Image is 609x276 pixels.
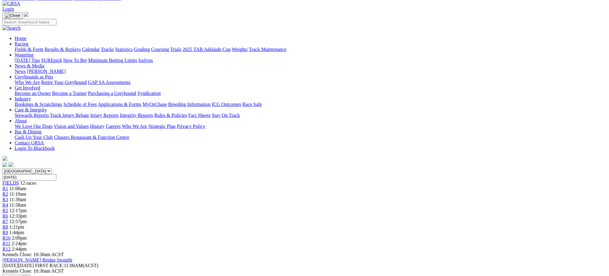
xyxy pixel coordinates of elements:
[15,80,607,85] div: Greyhounds as Pets
[2,180,19,186] span: FIELDS
[242,102,262,107] a: Race Safe
[15,124,52,129] a: We Love Our Dogs
[177,124,205,129] a: Privacy Policy
[15,47,43,52] a: Fields & Form
[88,80,131,85] a: GAP SA Assessments
[82,47,100,52] a: Calendar
[2,197,8,202] a: R3
[2,257,72,263] a: [PERSON_NAME] Bridge Straight
[12,241,27,246] span: 2:24pm
[188,113,211,118] a: Fact Sheets
[15,129,41,134] a: Bar & Dining
[12,246,27,252] span: 2:44pm
[2,219,8,224] a: R7
[2,19,56,25] input: Search
[120,113,153,118] a: Integrity Reports
[12,235,27,241] span: 2:09pm
[138,58,153,63] a: Isolynx
[15,91,607,96] div: Get Involved
[15,36,27,41] a: Home
[45,47,81,52] a: Results & Replays
[2,25,21,31] img: Search
[90,124,105,129] a: History
[2,246,11,252] a: R12
[24,12,29,17] img: logo-grsa-white.png
[2,263,34,268] span: [DATE]
[63,58,87,63] a: How To Bet
[15,74,53,79] a: Greyhounds as Pets
[148,124,176,129] a: Strategic Plan
[170,47,181,52] a: Trials
[90,113,119,118] a: Injury Reports
[41,58,62,63] a: SUREpick
[2,213,8,219] a: R6
[41,80,87,85] a: Retire Your Greyhound
[2,208,8,213] span: R5
[54,124,89,129] a: Vision and Values
[15,80,40,85] a: Who We Are
[2,235,11,241] a: R10
[9,224,24,230] span: 1:21pm
[212,102,241,107] a: ICG Outcomes
[9,208,27,213] span: 12:17pm
[88,58,137,63] a: Minimum Betting Limits
[15,69,607,74] div: News & Media
[2,241,10,246] a: R11
[2,268,607,274] div: Kennels Close: 10:30am ACST
[9,197,26,202] span: 11:39am
[2,186,8,191] a: R1
[9,186,26,191] span: 11:00am
[2,156,7,161] img: logo-grsa-white.png
[15,113,607,118] div: Care & Integrity
[151,47,169,52] a: Coursing
[15,58,40,63] a: [DATE] Tips
[212,113,240,118] a: Stay On Track
[15,140,44,145] a: Contact GRSA
[2,230,8,235] a: R9
[15,63,45,68] a: News & Media
[15,52,34,57] a: Wagering
[15,146,55,151] a: Login To Blackbook
[50,113,89,118] a: Track Injury Rebate
[15,85,40,90] a: Get Involved
[15,96,31,101] a: Industry
[2,224,8,230] a: R8
[88,91,136,96] a: Purchasing a Greyhound
[15,113,49,118] a: Stewards Reports
[15,41,28,46] a: Racing
[15,91,51,96] a: Become an Owner
[143,102,167,107] a: MyOzChase
[9,202,26,208] span: 11:58am
[2,191,8,197] span: R2
[15,102,607,107] div: Industry
[183,47,231,52] a: 2025 TAB Adelaide Cup
[2,6,14,12] a: Login
[2,174,56,180] input: Select date
[115,47,133,52] a: Statistics
[9,219,27,224] span: 12:57pm
[15,124,607,129] div: About
[2,202,8,208] a: R4
[106,124,121,129] a: Careers
[54,135,129,140] a: Chasers Restaurant & Function Centre
[20,180,36,186] span: 12 races
[15,135,607,140] div: Bar & Dining
[15,102,62,107] a: Bookings & Scratchings
[2,252,64,257] span: Kennels Close: 10:30am ACST
[9,213,27,219] span: 12:33pm
[15,58,607,63] div: Wagering
[27,69,66,74] a: [PERSON_NAME]
[2,162,7,167] img: facebook.svg
[15,135,53,140] a: Cash Up Your Club
[52,91,87,96] a: Become a Trainer
[9,230,24,235] span: 1:44pm
[9,162,13,167] img: twitter.svg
